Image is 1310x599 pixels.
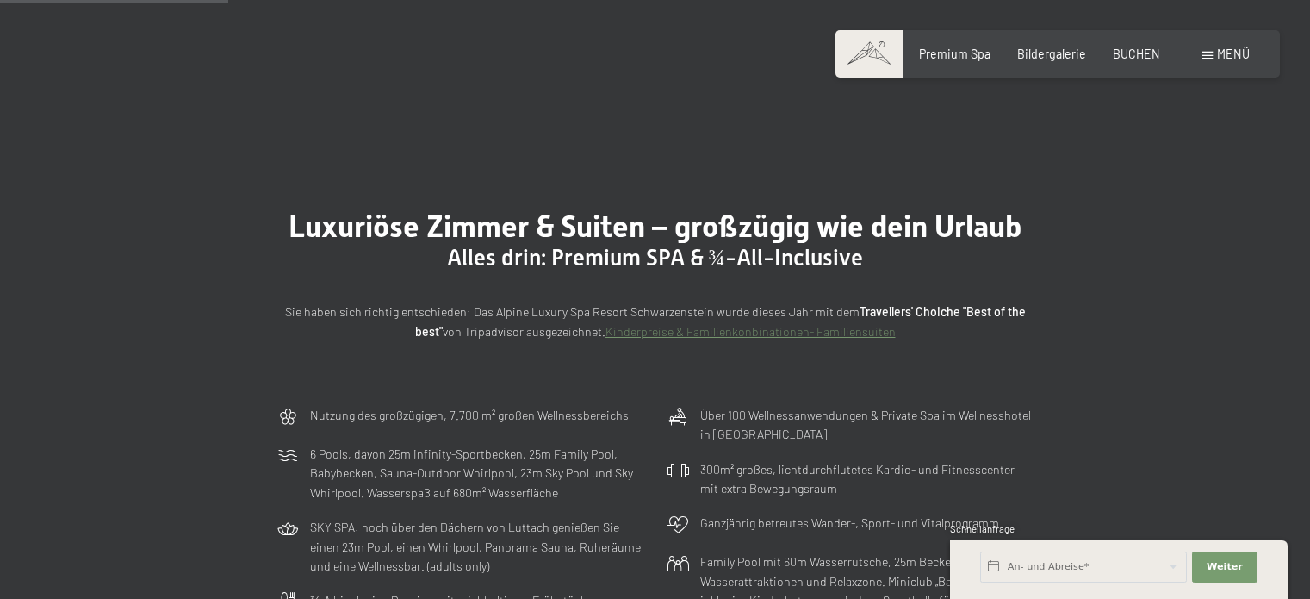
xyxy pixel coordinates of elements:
p: 6 Pools, davon 25m Infinity-Sportbecken, 25m Family Pool, Babybecken, Sauna-Outdoor Whirlpool, 23... [310,445,644,503]
strong: Travellers' Choiche "Best of the best" [415,304,1026,339]
span: Luxuriöse Zimmer & Suiten – großzügig wie dein Urlaub [289,209,1021,244]
p: Über 100 Wellnessanwendungen & Private Spa im Wellnesshotel in [GEOGRAPHIC_DATA] [700,406,1034,445]
p: Sie haben sich richtig entschieden: Das Alpine Luxury Spa Resort Schwarzenstein wurde dieses Jahr... [276,303,1034,341]
button: Weiter [1192,552,1257,583]
span: Menü [1217,47,1250,61]
p: SKY SPA: hoch über den Dächern von Luttach genießen Sie einen 23m Pool, einen Whirlpool, Panorama... [310,518,644,577]
a: Bildergalerie [1017,47,1086,61]
p: Ganzjährig betreutes Wander-, Sport- und Vitalprogramm [700,514,999,533]
a: Kinderpreise & Familienkonbinationen- Familiensuiten [605,324,896,339]
span: Alles drin: Premium SPA & ¾-All-Inclusive [447,245,864,271]
a: Premium Spa [919,47,990,61]
span: Schnellanfrage [950,523,1015,534]
a: BUCHEN [1113,47,1160,61]
p: Nutzung des großzügigen, 7.700 m² großen Wellnessbereichs [310,406,629,426]
p: 300m² großes, lichtdurchflutetes Kardio- und Fitnesscenter mit extra Bewegungsraum [700,460,1034,499]
span: Weiter [1207,560,1243,574]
